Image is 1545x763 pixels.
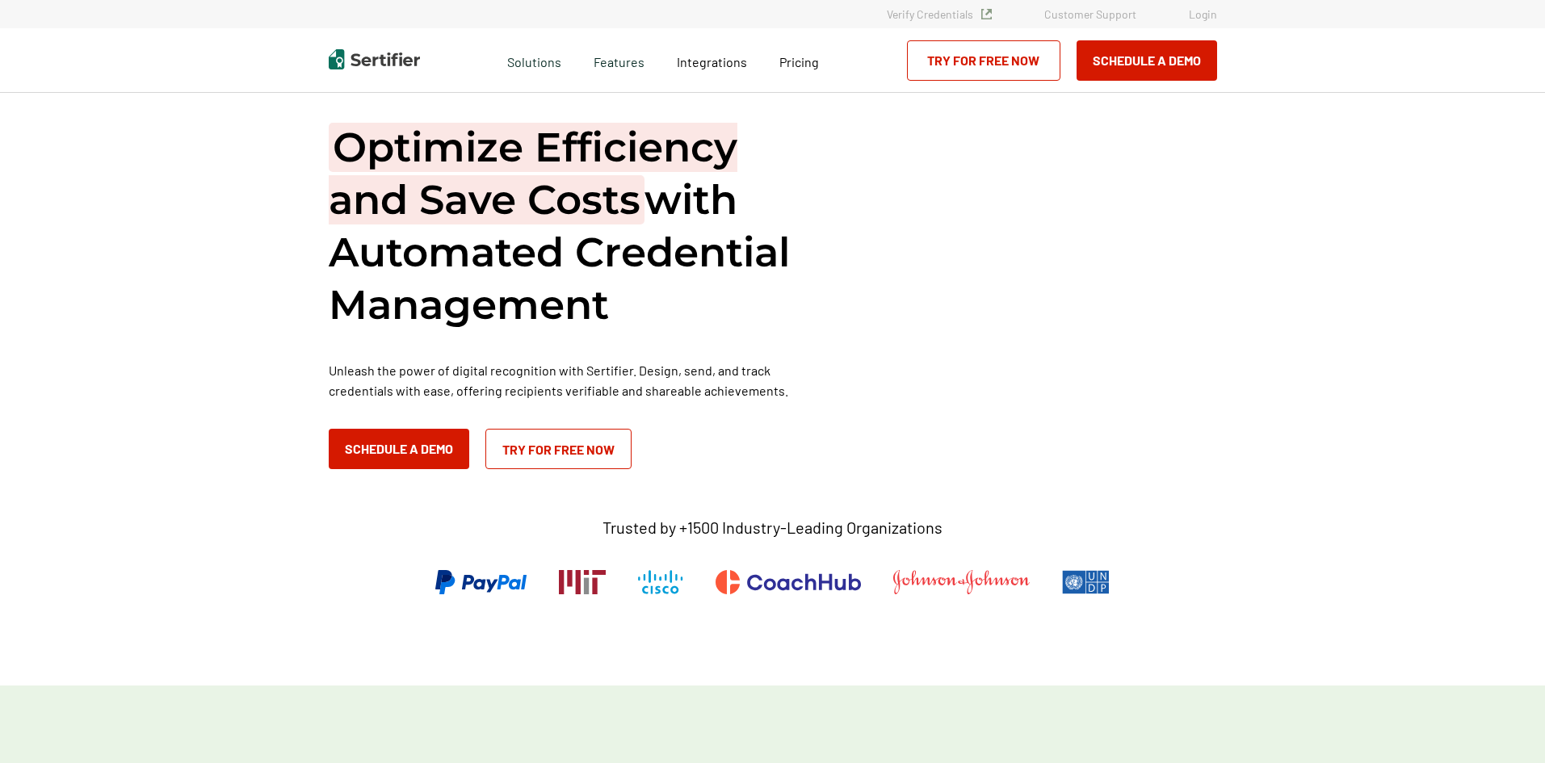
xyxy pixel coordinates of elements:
p: Unleash the power of digital recognition with Sertifier. Design, send, and track credentials with... [329,360,813,400]
a: Pricing [779,50,819,70]
img: PayPal [435,570,527,594]
p: Trusted by +1500 Industry-Leading Organizations [602,518,943,538]
h1: with Automated Credential Management [329,121,813,331]
span: Optimize Efficiency and Save Costs [329,123,737,224]
a: Integrations [677,50,747,70]
img: Cisco [638,570,683,594]
img: Johnson & Johnson [893,570,1029,594]
span: Features [594,50,644,70]
a: Customer Support [1044,7,1136,21]
img: CoachHub [716,570,861,594]
span: Solutions [507,50,561,70]
img: Sertifier | Digital Credentialing Platform [329,49,420,69]
img: UNDP [1062,570,1110,594]
a: Try for Free Now [907,40,1060,81]
span: Integrations [677,54,747,69]
a: Try for Free Now [485,429,632,469]
a: Verify Credentials [887,7,992,21]
span: Pricing [779,54,819,69]
a: Login [1189,7,1217,21]
img: Massachusetts Institute of Technology [559,570,606,594]
img: Verified [981,9,992,19]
